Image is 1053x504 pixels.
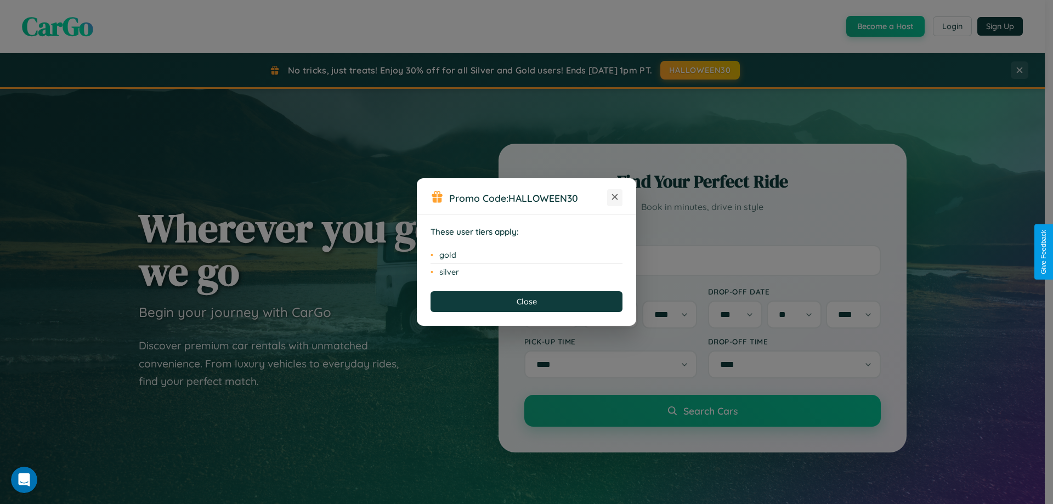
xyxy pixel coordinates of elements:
[449,192,607,204] h3: Promo Code:
[431,247,622,264] li: gold
[1040,230,1048,274] div: Give Feedback
[431,291,622,312] button: Close
[431,264,622,280] li: silver
[11,467,37,493] iframe: Intercom live chat
[431,226,519,237] strong: These user tiers apply:
[508,192,578,204] b: HALLOWEEN30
